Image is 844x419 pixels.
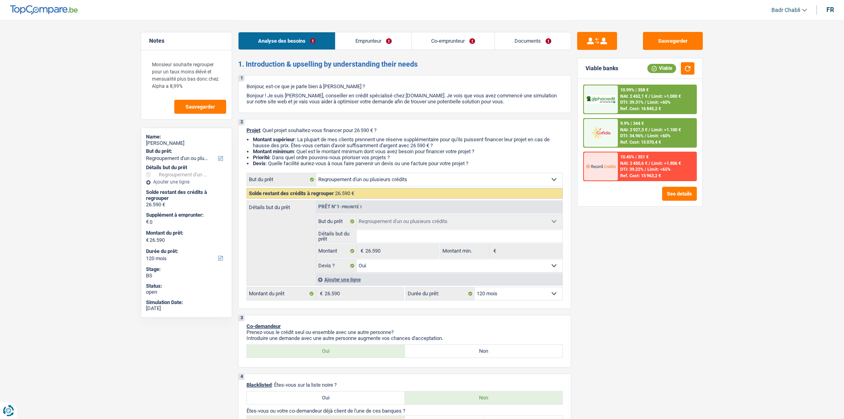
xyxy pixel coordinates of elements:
[253,136,563,148] li: : La plupart de mes clients prennent une réserve supplémentaire pour qu'ils puissent financer leu...
[246,127,563,133] p: : Quel projet souhaitez-vous financer pour 26 590 € ?
[146,219,149,225] span: €
[146,305,227,312] div: [DATE]
[246,127,260,133] span: Projet
[239,75,245,81] div: 1
[620,140,661,145] div: Ref. Cost: 15 070,4 €
[239,315,245,321] div: 3
[249,190,334,196] span: Solde restant des crédits à regrouper
[174,100,226,114] button: Sauvegarder
[406,287,475,300] label: Durée du prêt:
[339,205,362,209] span: - Priorité 1
[146,273,227,279] div: BS
[246,335,563,341] p: Introduire une demande avec une autre personne augmente vos chances d'acceptation.
[239,32,335,49] a: Analyse des besoins
[146,212,225,218] label: Supplément à emprunter:
[643,32,703,50] button: Sauvegarder
[246,382,563,388] p: : Êtes-vous sur la liste noire ?
[620,154,649,160] div: 10.45% | 351 €
[645,167,646,172] span: /
[247,345,405,358] label: Oui
[620,127,647,132] span: NAI: 2 927,3 €
[651,161,681,166] span: Limit: >1.806 €
[253,160,563,166] li: : Quelle facilité auriez-vous à nous faire parvenir un devis ou une facture pour votre projet ?
[586,65,618,72] div: Viable banks
[149,38,224,44] h5: Notes
[146,134,227,140] div: Name:
[146,140,227,146] div: [PERSON_NAME]
[238,60,571,69] h2: 1. Introduction & upselling by understanding their needs
[146,164,227,171] div: Détails but du prêt
[620,121,644,126] div: 9.9% | 344 €
[246,329,563,335] p: Prenez-vous le crédit seul ou ensemble avec une autre personne?
[405,391,563,404] label: Non
[146,299,227,306] div: Simulation Date:
[146,237,149,243] span: €
[316,259,357,272] label: Devis ?
[146,266,227,273] div: Stage:
[146,289,227,295] div: open
[651,94,681,99] span: Limit: >1.000 €
[246,323,281,329] span: Co-demandeur
[146,230,225,236] label: Montant du prêt:
[316,245,357,257] label: Montant
[620,167,643,172] span: DTI: 39.22%
[316,274,562,285] div: Ajouter une ligne
[146,283,227,289] div: Status:
[146,189,227,202] div: Solde restant des crédits à regrouper
[10,5,78,15] img: TopCompare Logo
[239,119,245,125] div: 2
[247,201,316,210] label: Détails but du prêt
[316,287,325,300] span: €
[247,391,405,404] label: Oui
[645,100,646,105] span: /
[440,245,489,257] label: Montant min.
[253,136,295,142] strong: Montant supérieur
[647,133,670,138] span: Limit: <60%
[316,204,364,209] div: Prêt n°1
[247,173,316,186] label: But du prêt
[253,148,294,154] strong: Montant minimum
[253,148,563,154] li: : Quel est le montant minimum dont vous avez besoin pour financer votre projet ?
[316,230,357,243] label: Détails but du prêt
[239,374,245,380] div: 4
[586,159,615,174] img: Record Credits
[246,93,563,105] p: Bonjour ! Je suis [PERSON_NAME], conseiller en crédit spécialisé chez [DOMAIN_NAME]. Je vois que ...
[357,245,365,257] span: €
[649,127,650,132] span: /
[412,32,495,49] a: Co-emprunteur
[146,179,227,185] div: Ajouter une ligne
[620,173,661,178] div: Ref. Cost: 15 963,2 €
[146,202,227,208] div: 26.590 €
[651,127,681,132] span: Limit: >1.100 €
[620,87,649,93] div: 10.99% | 358 €
[247,287,316,300] label: Montant du prêt
[253,154,270,160] strong: Priorité
[620,133,643,138] span: DTI: 34.96%
[335,32,411,49] a: Emprunteur
[316,215,357,228] label: But du prêt
[586,125,615,140] img: Cofidis
[246,382,272,388] span: Blacklisted
[586,95,615,104] img: AlphaCredit
[489,245,498,257] span: €
[649,161,650,166] span: /
[146,148,225,154] label: But du prêt:
[246,83,563,89] p: Bonjour, est-ce que je parle bien à [PERSON_NAME] ?
[335,190,354,196] span: 26.590 €
[185,104,215,109] span: Sauvegarder
[647,100,670,105] span: Limit: <60%
[495,32,571,49] a: Documents
[645,133,646,138] span: /
[620,94,647,99] span: NAI: 2 452,1 €
[647,167,670,172] span: Limit: <65%
[662,187,697,201] button: See details
[826,6,834,14] div: fr
[771,7,800,14] span: Badr Chabli
[765,4,807,17] a: Badr Chabli
[620,100,643,105] span: DTI: 39.31%
[620,106,661,111] div: Ref. Cost: 16 845,2 €
[405,345,563,358] label: Non
[253,160,266,166] span: Devis
[253,154,563,160] li: : Dans quel ordre pouvons-nous prioriser vos projets ?
[620,161,647,166] span: NAI: 2 450,6 €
